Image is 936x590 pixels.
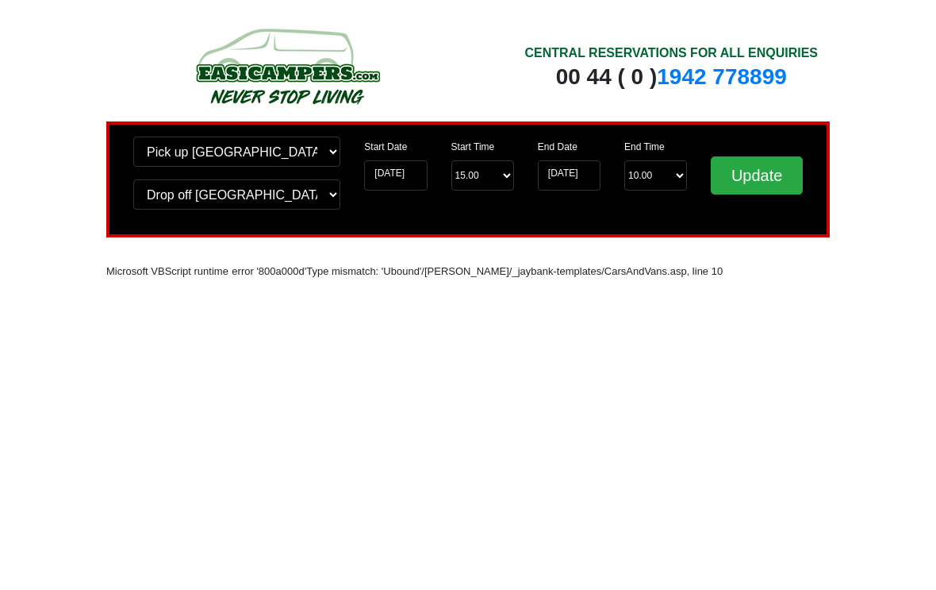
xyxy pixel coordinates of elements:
input: Update [711,156,803,195]
label: End Time [624,140,665,154]
input: Return Date [538,160,600,191]
label: Start Date [364,140,407,154]
font: /[PERSON_NAME]/_jaybank-templates/CarsAndVans.asp [421,265,686,277]
div: CENTRAL RESERVATIONS FOR ALL ENQUIRIES [524,44,818,63]
img: campers-checkout-logo.png [136,22,438,110]
label: End Date [538,140,577,154]
a: 1942 778899 [657,64,787,89]
font: error '800a000d' [232,265,306,277]
div: 00 44 ( 0 ) [524,63,818,91]
font: Type mismatch: 'Ubound' [306,265,421,277]
label: Start Time [451,140,495,154]
input: Start Date [364,160,427,191]
font: , line 10 [687,265,723,277]
font: Microsoft VBScript runtime [106,265,228,277]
